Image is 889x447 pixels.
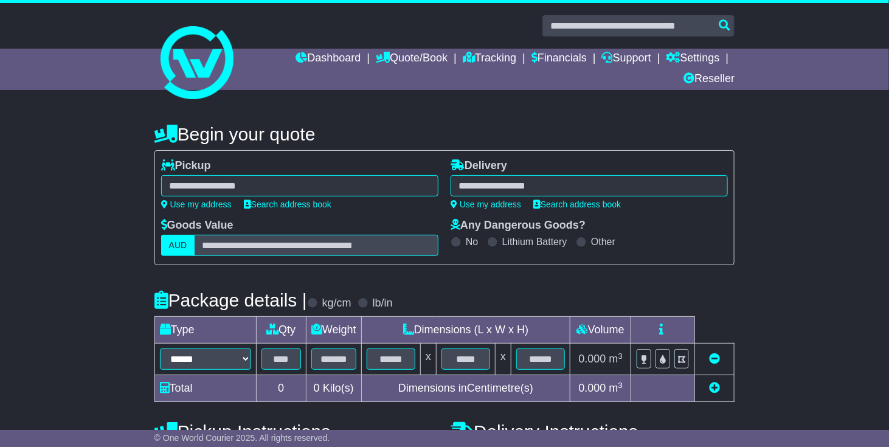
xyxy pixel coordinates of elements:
a: Reseller [683,69,735,90]
span: 0 [314,382,320,394]
a: Financials [531,49,587,69]
span: © One World Courier 2025. All rights reserved. [154,433,330,443]
a: Tracking [463,49,516,69]
a: Settings [666,49,720,69]
td: Total [154,375,256,402]
td: Volume [570,317,631,344]
h4: Package details | [154,290,307,310]
td: Dimensions (L x W x H) [361,317,570,344]
td: Dimensions in Centimetre(s) [361,375,570,402]
a: Support [602,49,651,69]
a: Remove this item [709,353,720,365]
td: 0 [256,375,306,402]
a: Quote/Book [376,49,448,69]
span: m [609,382,623,394]
label: Any Dangerous Goods? [451,219,586,232]
a: Search address book [533,199,621,209]
label: No [466,236,478,248]
a: Search address book [244,199,331,209]
h4: Delivery Instructions [451,421,735,442]
td: x [496,344,511,375]
td: Kilo(s) [306,375,361,402]
label: Lithium Battery [502,236,567,248]
a: Add new item [709,382,720,394]
td: Qty [256,317,306,344]
td: Type [154,317,256,344]
label: Goods Value [161,219,233,232]
td: x [420,344,436,375]
span: 0.000 [579,382,606,394]
label: AUD [161,235,195,256]
label: Other [591,236,615,248]
a: Use my address [161,199,232,209]
sup: 3 [618,381,623,390]
label: Delivery [451,159,507,173]
a: Use my address [451,199,521,209]
td: Weight [306,317,361,344]
label: Pickup [161,159,211,173]
sup: 3 [618,352,623,361]
span: 0.000 [579,353,606,365]
label: lb/in [373,297,393,310]
label: kg/cm [322,297,351,310]
a: Dashboard [296,49,361,69]
h4: Begin your quote [154,124,735,144]
span: m [609,353,623,365]
h4: Pickup Instructions [154,421,438,442]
